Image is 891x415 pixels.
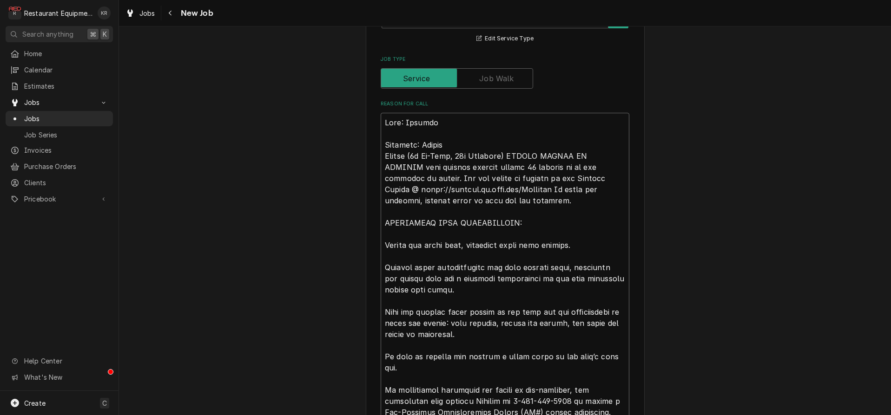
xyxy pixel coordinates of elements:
a: Go to Pricebook [6,191,113,207]
div: Job Type [381,56,629,89]
span: Job Series [24,130,108,140]
button: Edit Service Type [475,33,535,45]
a: Jobs [122,6,159,21]
span: Home [24,49,108,58]
span: Jobs [24,114,108,123]
span: Estimates [24,81,108,91]
button: Navigate back [163,6,178,20]
a: Calendar [6,62,113,78]
div: Restaurant Equipment Diagnostics [24,8,92,18]
div: Kelli Robinette's Avatar [98,6,111,19]
span: Help Center [24,356,107,366]
span: Search anything [22,29,73,39]
span: New Job [178,7,213,19]
span: Create [24,399,46,407]
label: Job Type [381,56,629,63]
span: ⌘ [90,29,96,39]
div: Restaurant Equipment Diagnostics's Avatar [8,6,21,19]
a: Go to Jobs [6,95,113,110]
a: Job Series [6,127,113,143]
a: Estimates [6,78,113,94]
span: Pricebook [24,194,94,204]
div: R [8,6,21,19]
a: Clients [6,175,113,190]
span: Purchase Orders [24,162,108,171]
div: KR [98,6,111,19]
a: Go to What's New [6,370,113,385]
button: Search anything⌘K [6,26,113,42]
span: Jobs [24,97,94,107]
span: Jobs [139,8,155,18]
label: Reason For Call [381,100,629,108]
a: Home [6,46,113,61]
span: Invoices [24,145,108,155]
a: Go to Help Center [6,353,113,369]
a: Invoices [6,143,113,158]
span: Clients [24,178,108,188]
span: C [102,398,107,408]
span: K [103,29,107,39]
a: Jobs [6,111,113,126]
a: Purchase Orders [6,159,113,174]
span: Calendar [24,65,108,75]
span: What's New [24,372,107,382]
